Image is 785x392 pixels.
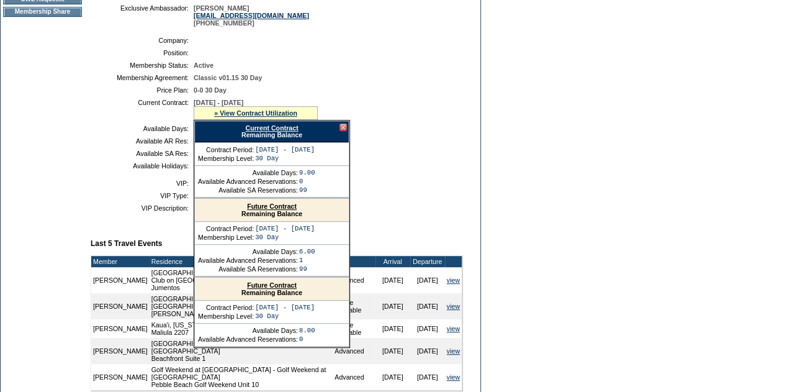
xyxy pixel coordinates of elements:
span: Active [194,62,213,69]
td: Kaua'i, [US_STATE] - Timbers Kaua'i Maliula 2207 [150,319,333,338]
td: Contract Period: [198,225,254,232]
div: Remaining Balance [195,278,349,301]
td: [DATE] [375,319,410,338]
a: Future Contract [247,281,297,289]
td: [DATE] [410,364,445,390]
td: Available Days: [198,169,298,176]
td: 8.00 [299,327,315,334]
td: Departure [410,256,445,267]
td: Membership Share [3,7,82,17]
td: Contract Period: [198,304,254,311]
span: Classic v01.15 30 Day [194,74,262,81]
a: Current Contract [245,124,298,132]
td: [PERSON_NAME] [91,293,150,319]
td: [GEOGRAPHIC_DATA], [GEOGRAPHIC_DATA] - The Abaco Club on [GEOGRAPHIC_DATA] Jumentos [150,267,333,293]
td: [DATE] [375,338,410,364]
td: Membership Agreement: [96,74,189,81]
td: VIP Description: [96,204,189,212]
td: Position: [96,49,189,57]
td: [PERSON_NAME] [91,319,150,338]
td: Contract Period: [198,146,254,153]
div: Remaining Balance [195,199,349,222]
td: Exclusive Ambassador: [96,4,189,27]
td: Available SA Reservations: [198,186,298,194]
td: 99 [299,186,315,194]
td: [PERSON_NAME] [91,338,150,364]
td: Available SA Reservations: [198,265,298,273]
td: [DATE] - [DATE] [255,146,315,153]
td: Company: [96,37,189,44]
a: Future Contract [247,203,297,210]
td: VIP Type: [96,192,189,199]
td: Available AR Res: [96,137,189,145]
td: Golf Weekend at [GEOGRAPHIC_DATA] - Golf Weekend at [GEOGRAPHIC_DATA] Pebble Beach Golf Weekend U... [150,364,333,390]
td: [GEOGRAPHIC_DATA], [US_STATE] - [GEOGRAPHIC_DATA] [PERSON_NAME] 1103A [150,293,333,319]
td: Advanced [333,267,375,293]
td: Type [333,256,375,267]
td: 99 [299,265,315,273]
td: Membership Level: [198,312,254,320]
a: view [447,325,460,332]
td: Available Advanced Reservations: [198,178,298,185]
a: view [447,276,460,284]
td: 30 Day [255,234,315,241]
td: Residence [150,256,333,267]
td: 1 [299,257,315,264]
td: Arrival [375,256,410,267]
div: Remaining Balance [194,121,349,142]
td: [DATE] [410,338,445,364]
span: 0-0 30 Day [194,86,227,94]
td: [DATE] [375,293,410,319]
td: [GEOGRAPHIC_DATA] - [GEOGRAPHIC_DATA] - [GEOGRAPHIC_DATA] Beachfront Suite 1 [150,338,333,364]
span: [DATE] - [DATE] [194,99,243,106]
td: Membership Level: [198,155,254,162]
td: Advanced [333,338,375,364]
td: [PERSON_NAME] [91,364,150,390]
td: Space Available [333,319,375,338]
td: 0 [299,335,315,343]
td: 0 [299,178,315,185]
td: Space Available [333,293,375,319]
td: Available Days: [96,125,189,132]
td: Available SA Res: [96,150,189,157]
td: Membership Level: [198,234,254,241]
td: 6.00 [299,248,315,255]
td: VIP: [96,180,189,187]
td: Available Holidays: [96,162,189,170]
td: [DATE] [410,319,445,338]
td: [DATE] [410,293,445,319]
td: [DATE] - [DATE] [255,225,315,232]
td: 30 Day [255,155,315,162]
a: view [447,347,460,355]
td: 9.00 [299,169,315,176]
a: [EMAIL_ADDRESS][DOMAIN_NAME] [194,12,309,19]
td: [DATE] [410,267,445,293]
td: Price Plan: [96,86,189,94]
td: Available Advanced Reservations: [198,257,298,264]
td: 30 Day [255,312,315,320]
td: Available Days: [198,327,298,334]
td: Member [91,256,150,267]
td: Available Advanced Reservations: [198,335,298,343]
td: [DATE] [375,364,410,390]
a: » View Contract Utilization [214,109,297,117]
b: Last 5 Travel Events [91,239,162,248]
td: [PERSON_NAME] [91,267,150,293]
td: Advanced [333,364,375,390]
td: Current Contract: [96,99,189,120]
td: [DATE] [375,267,410,293]
td: Available Days: [198,248,298,255]
a: view [447,303,460,310]
a: view [447,373,460,381]
td: [DATE] - [DATE] [255,304,315,311]
span: [PERSON_NAME] [PHONE_NUMBER] [194,4,309,27]
td: Membership Status: [96,62,189,69]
